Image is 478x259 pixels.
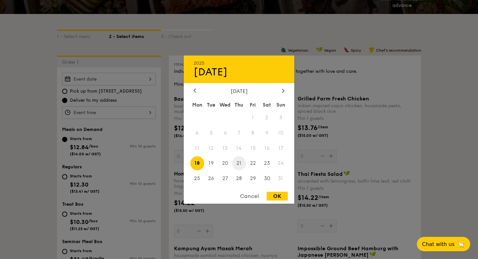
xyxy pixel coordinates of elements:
[204,99,218,110] div: Tue
[193,88,285,94] div: [DATE]
[232,156,246,170] span: 21
[274,126,288,140] span: 10
[204,126,218,140] span: 5
[232,99,246,110] div: Thu
[246,172,260,186] span: 29
[232,126,246,140] span: 7
[274,110,288,124] span: 3
[218,141,232,155] span: 13
[232,172,246,186] span: 28
[422,241,455,247] span: Chat with us
[218,126,232,140] span: 6
[246,110,260,124] span: 1
[260,141,274,155] span: 16
[260,110,274,124] span: 2
[260,126,274,140] span: 9
[274,141,288,155] span: 17
[260,99,274,110] div: Sat
[204,156,218,170] span: 19
[232,141,246,155] span: 14
[260,156,274,170] span: 23
[274,99,288,110] div: Sun
[274,156,288,170] span: 24
[246,99,260,110] div: Fri
[193,66,285,78] div: [DATE]
[260,172,274,186] span: 30
[233,192,265,201] div: Cancel
[218,156,232,170] span: 20
[218,99,232,110] div: Wed
[246,141,260,155] span: 15
[190,156,204,170] span: 18
[190,141,204,155] span: 11
[246,126,260,140] span: 8
[274,172,288,186] span: 31
[204,141,218,155] span: 12
[190,126,204,140] span: 4
[417,237,470,251] button: Chat with us🦙
[457,240,465,248] span: 🦙
[190,99,204,110] div: Mon
[193,60,285,66] div: 2025
[246,156,260,170] span: 22
[218,172,232,186] span: 27
[190,172,204,186] span: 25
[267,192,288,201] div: OK
[204,172,218,186] span: 26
